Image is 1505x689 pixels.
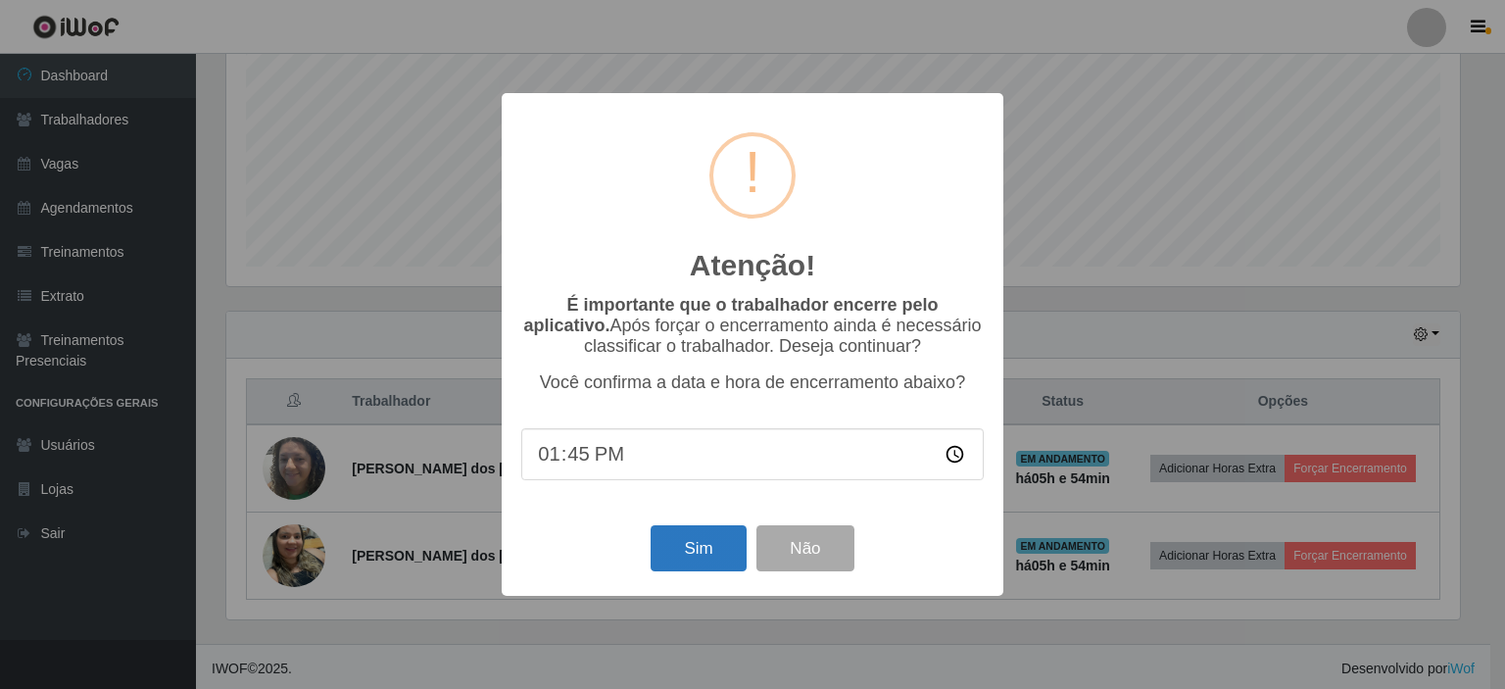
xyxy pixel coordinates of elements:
h2: Atenção! [690,248,815,283]
p: Após forçar o encerramento ainda é necessário classificar o trabalhador. Deseja continuar? [521,295,984,357]
b: É importante que o trabalhador encerre pelo aplicativo. [523,295,938,335]
button: Não [756,525,853,571]
button: Sim [651,525,746,571]
p: Você confirma a data e hora de encerramento abaixo? [521,372,984,393]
